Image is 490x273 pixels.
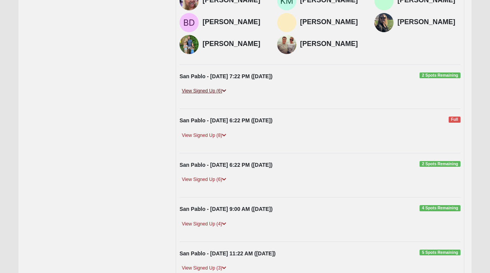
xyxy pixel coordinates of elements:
[374,13,394,32] img: Abby Elder
[277,35,296,54] img: Katie Wilson
[203,40,266,48] h4: [PERSON_NAME]
[449,117,461,123] span: Full
[180,87,229,95] a: View Signed Up (6)
[180,35,199,54] img: Amanda Cooperman
[180,117,273,123] strong: San Pablo - [DATE] 6:22 PM ([DATE])
[300,18,363,26] h4: [PERSON_NAME]
[180,264,229,272] a: View Signed Up (3)
[180,13,199,32] img: Bill Diffenderfer
[420,161,461,167] span: 2 Spots Remaining
[180,176,229,184] a: View Signed Up (6)
[420,72,461,79] span: 2 Spots Remaining
[180,73,273,79] strong: San Pablo - [DATE] 7:22 PM ([DATE])
[180,132,229,140] a: View Signed Up (8)
[277,13,296,32] img: Nikki Wise
[300,40,363,48] h4: [PERSON_NAME]
[180,250,276,257] strong: San Pablo - [DATE] 11:22 AM ([DATE])
[420,205,461,211] span: 4 Spots Remaining
[420,250,461,256] span: 5 Spots Remaining
[180,220,229,228] a: View Signed Up (4)
[180,162,273,168] strong: San Pablo - [DATE] 6:22 PM ([DATE])
[397,18,461,26] h4: [PERSON_NAME]
[203,18,266,26] h4: [PERSON_NAME]
[180,206,273,212] strong: San Pablo - [DATE] 9:00 AM ([DATE])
